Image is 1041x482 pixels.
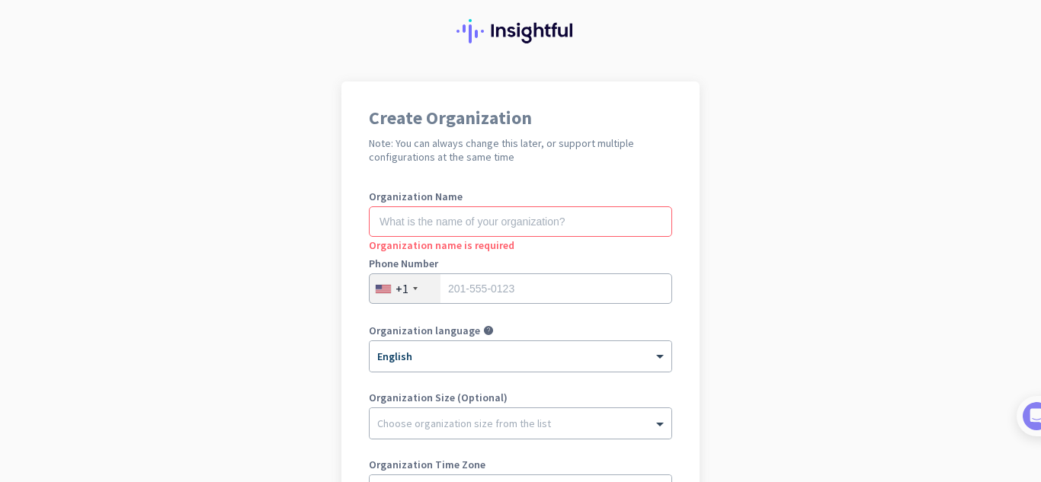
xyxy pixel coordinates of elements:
[369,273,672,304] input: 201-555-0123
[483,325,494,336] i: help
[369,206,672,237] input: What is the name of your organization?
[369,109,672,127] h1: Create Organization
[369,459,672,470] label: Organization Time Zone
[369,191,672,202] label: Organization Name
[369,238,514,252] span: Organization name is required
[369,392,672,403] label: Organization Size (Optional)
[369,325,480,336] label: Organization language
[369,258,672,269] label: Phone Number
[396,281,408,296] div: +1
[456,19,585,43] img: Insightful
[369,136,672,164] h2: Note: You can always change this later, or support multiple configurations at the same time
